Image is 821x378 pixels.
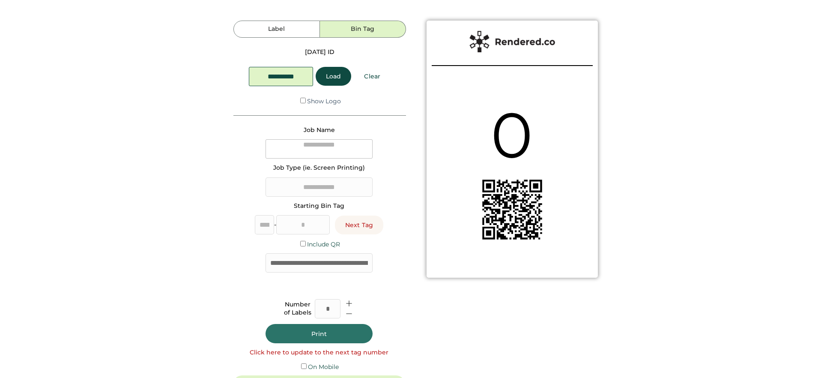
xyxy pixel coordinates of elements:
[274,221,276,229] div: -
[266,324,373,343] button: Print
[284,300,311,317] div: Number of Labels
[487,91,537,180] div: 0
[469,31,555,52] img: Rendered%20Label%20Logo%402x.png
[308,363,339,371] label: On Mobile
[305,48,334,57] div: [DATE] ID
[294,202,344,210] div: Starting Bin Tag
[316,67,351,86] button: Load
[304,126,335,135] div: Job Name
[307,240,340,248] label: Include QR
[233,21,319,38] button: Label
[307,97,341,105] label: Show Logo
[335,216,383,234] button: Next Tag
[250,348,388,357] div: Click here to update to the next tag number
[354,67,391,86] button: Clear
[273,164,365,172] div: Job Type (ie. Screen Printing)
[320,21,406,38] button: Bin Tag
